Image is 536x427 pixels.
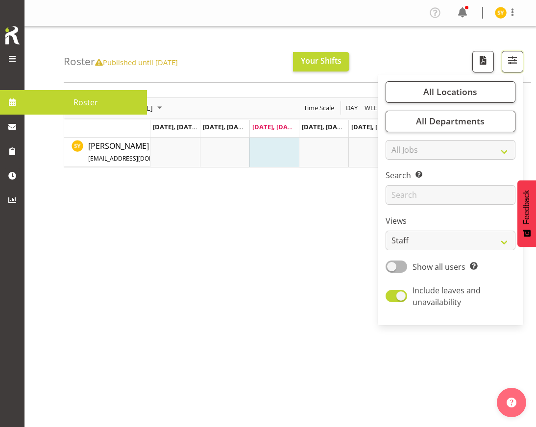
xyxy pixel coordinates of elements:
span: [PERSON_NAME] [PERSON_NAME] [88,141,234,163]
button: Filter Shifts [502,51,523,72]
button: Time Scale [302,102,336,114]
span: Include leaves and unavailability [413,285,481,308]
img: help-xxl-2.png [507,398,516,407]
span: [DATE], [DATE] [252,122,297,131]
button: Timeline Day [344,102,360,114]
button: All Locations [386,81,515,103]
button: Download a PDF of the roster according to the set date range. [472,51,494,72]
span: [EMAIL_ADDRESS][DOMAIN_NAME] [88,154,186,163]
span: Feedback [522,190,531,224]
h4: Roster [64,56,178,67]
span: [DATE], [DATE] [351,122,396,131]
span: Time Scale [303,102,335,114]
button: Your Shifts [293,52,349,71]
img: Rosterit icon logo [2,24,22,46]
span: Your Shifts [301,55,341,66]
span: [DATE], [DATE] [302,122,346,131]
button: Timeline Week [363,102,383,114]
a: [PERSON_NAME] [PERSON_NAME][EMAIL_ADDRESS][DOMAIN_NAME] [88,140,234,164]
div: Timeline Week of October 8, 2025 [64,97,497,167]
label: Views [386,215,515,227]
img: seon-young-belding8911.jpg [495,7,507,19]
span: Roster [29,95,142,110]
button: Feedback - Show survey [517,180,536,247]
span: [DATE], [DATE] [203,122,247,131]
span: Day [345,102,359,114]
span: All Locations [423,86,477,97]
a: Roster [24,90,147,115]
span: Published until [DATE] [95,57,178,67]
span: All Departments [416,115,485,127]
button: All Departments [386,111,515,132]
table: Timeline Week of October 8, 2025 [150,138,496,167]
span: Week [364,102,382,114]
td: Seon Young Belding resource [64,138,150,167]
input: Search [386,185,515,205]
span: Show all users [413,261,465,272]
span: [DATE], [DATE] [153,122,197,131]
label: Search [386,169,515,181]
